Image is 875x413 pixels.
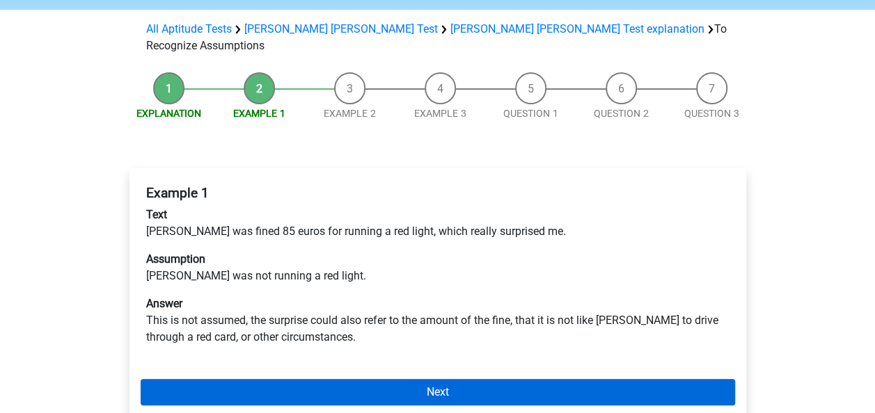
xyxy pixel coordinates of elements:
[136,108,201,119] a: Explanation
[450,22,704,35] a: [PERSON_NAME] [PERSON_NAME] Test explanation
[146,252,205,266] b: Assumption
[146,206,730,240] p: [PERSON_NAME] was fined 85 euros for running a red light, which really surprised me.
[141,21,735,54] div: To Recognize Assumptions
[244,22,438,35] a: [PERSON_NAME] [PERSON_NAME] Test
[684,108,739,119] a: Question 3
[146,295,730,346] p: This is not assumed, the surprise could also refer to the amount of the fine, that it is not like...
[146,185,209,201] b: Example 1
[146,297,182,310] b: Answer
[594,108,649,119] a: Question 2
[233,108,285,119] a: Example 1
[503,108,558,119] a: Question 1
[146,251,730,284] p: [PERSON_NAME] was not running a red light.
[146,208,167,221] b: Text
[324,108,376,119] a: Example 2
[146,22,232,35] a: All Aptitude Tests
[414,108,466,119] a: Example 3
[141,379,735,405] a: Next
